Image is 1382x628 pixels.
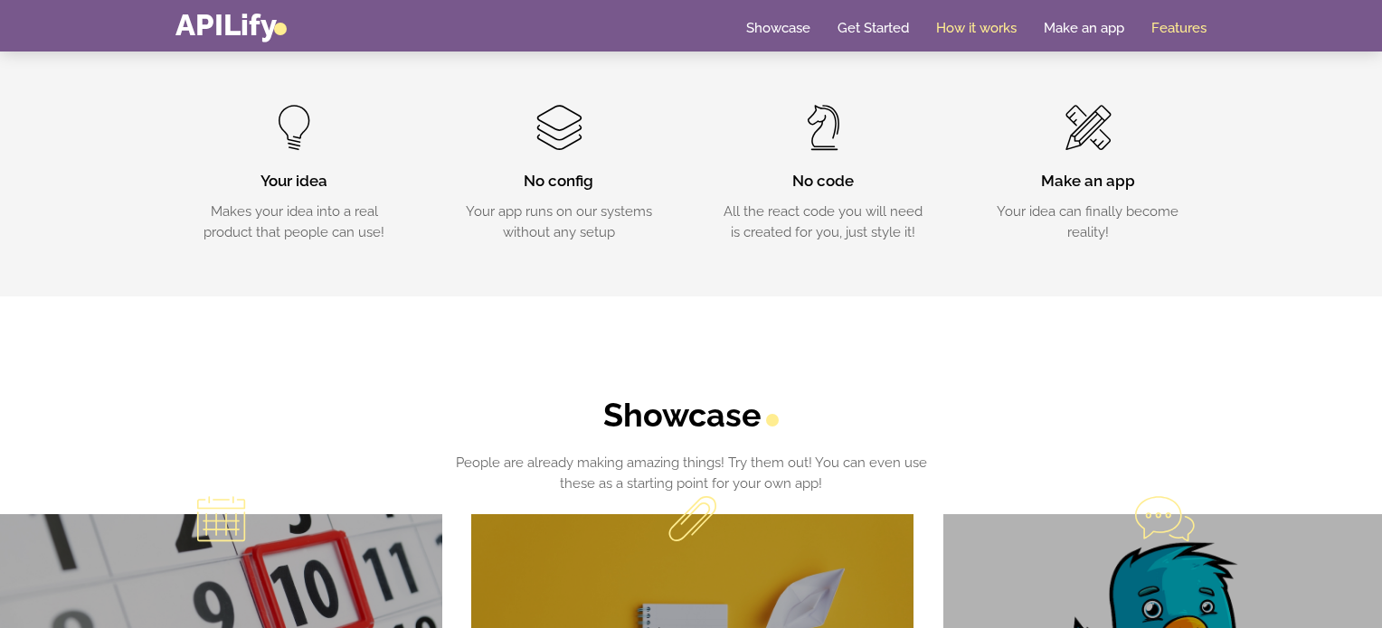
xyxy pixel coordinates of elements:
p: Makes your idea into a real product that people can use! [189,202,400,242]
p: Your app runs on our systems without any setup [454,202,665,242]
a: Features [1151,19,1207,37]
a: APILify [175,7,287,42]
p: People are already making amazing things! Try them out! You can even use these as a starting poin... [440,453,942,493]
h3: Make an app [983,171,1194,192]
h2: Showcase [440,396,942,435]
a: Get Started [838,19,909,37]
h3: No config [454,171,665,192]
p: All the react code you will need is created for you, just style it! [718,202,929,242]
p: Your idea can finally become reality! [983,202,1194,242]
a: Showcase [746,19,810,37]
a: Make an app [1044,19,1124,37]
a: How it works [936,19,1017,37]
h3: Your idea [189,171,400,192]
h3: No code [718,171,929,192]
